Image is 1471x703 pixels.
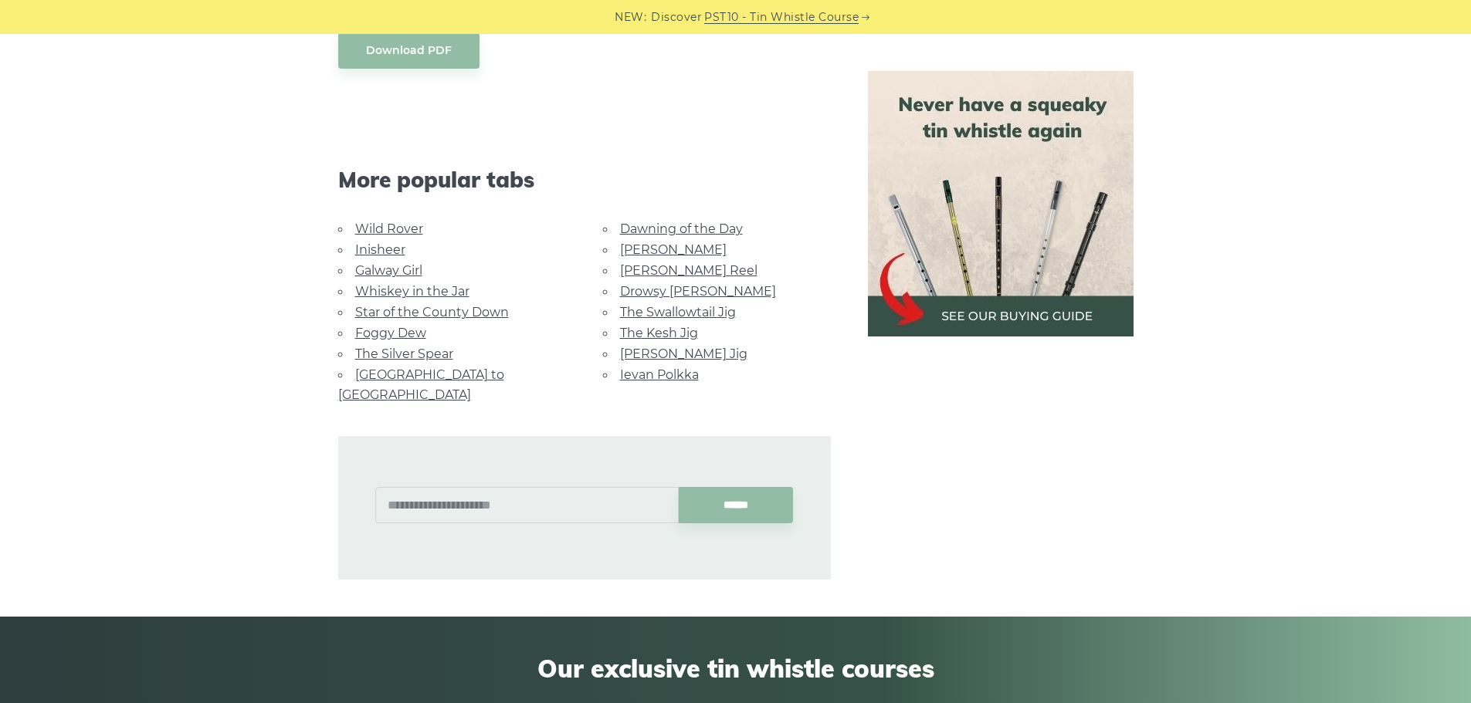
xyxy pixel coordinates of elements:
a: Foggy Dew [355,326,426,340]
a: The Kesh Jig [620,326,698,340]
a: Dawning of the Day [620,221,743,236]
a: Drowsy [PERSON_NAME] [620,284,776,299]
span: Discover [651,8,702,26]
a: Inisheer [355,242,405,257]
a: Galway Girl [355,263,422,278]
a: The Silver Spear [355,346,453,361]
span: Our exclusive tin whistle courses [300,654,1171,683]
img: tin whistle buying guide [868,71,1134,336]
a: [GEOGRAPHIC_DATA] to [GEOGRAPHIC_DATA] [338,367,504,402]
a: Wild Rover [355,221,423,236]
a: Download PDF [338,32,480,69]
a: [PERSON_NAME] Reel [620,263,758,278]
a: Whiskey in the Jar [355,284,469,299]
span: More popular tabs [338,167,831,193]
a: PST10 - Tin Whistle Course [704,8,859,26]
a: [PERSON_NAME] Jig [620,346,747,361]
a: Star of the County Down [355,305,509,319]
a: Ievan Polkka [620,367,699,382]
span: NEW: [615,8,646,26]
a: The Swallowtail Jig [620,305,736,319]
a: [PERSON_NAME] [620,242,727,257]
